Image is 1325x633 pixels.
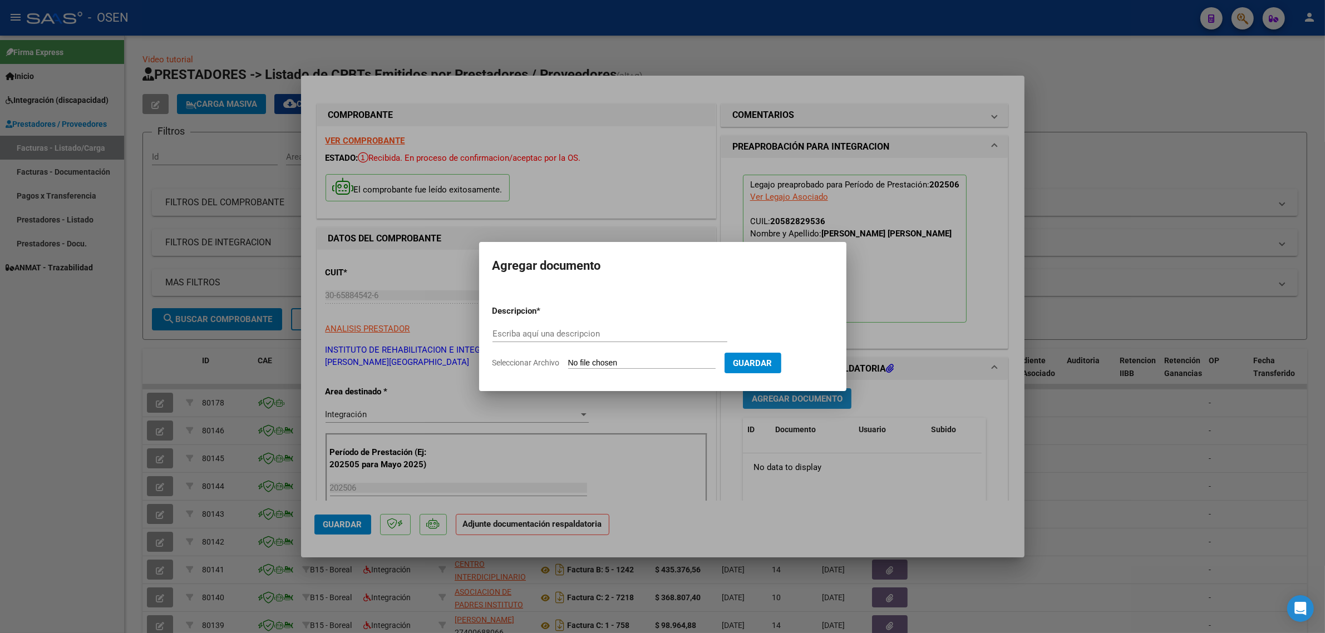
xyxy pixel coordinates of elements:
[492,305,595,318] p: Descripcion
[492,255,833,276] h2: Agregar documento
[725,353,781,373] button: Guardar
[492,358,560,367] span: Seleccionar Archivo
[1287,595,1314,622] div: Open Intercom Messenger
[733,358,772,368] span: Guardar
